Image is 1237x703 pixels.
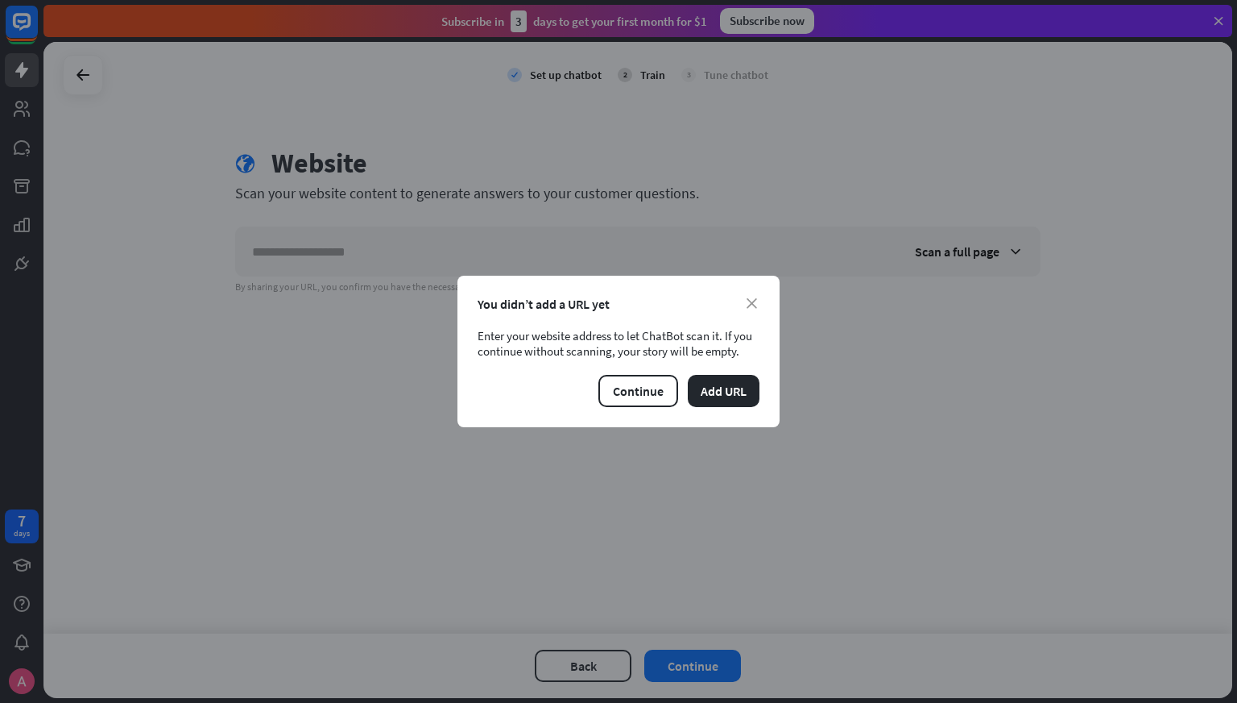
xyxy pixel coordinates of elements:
div: Enter your website address to let ChatBot scan it. If you continue without scanning, your story w... [478,328,759,359]
i: close [747,298,757,309]
button: Continue [598,375,678,407]
button: Add URL [688,375,759,407]
button: Open LiveChat chat widget [13,6,61,55]
div: You didn’t add a URL yet [478,296,759,312]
